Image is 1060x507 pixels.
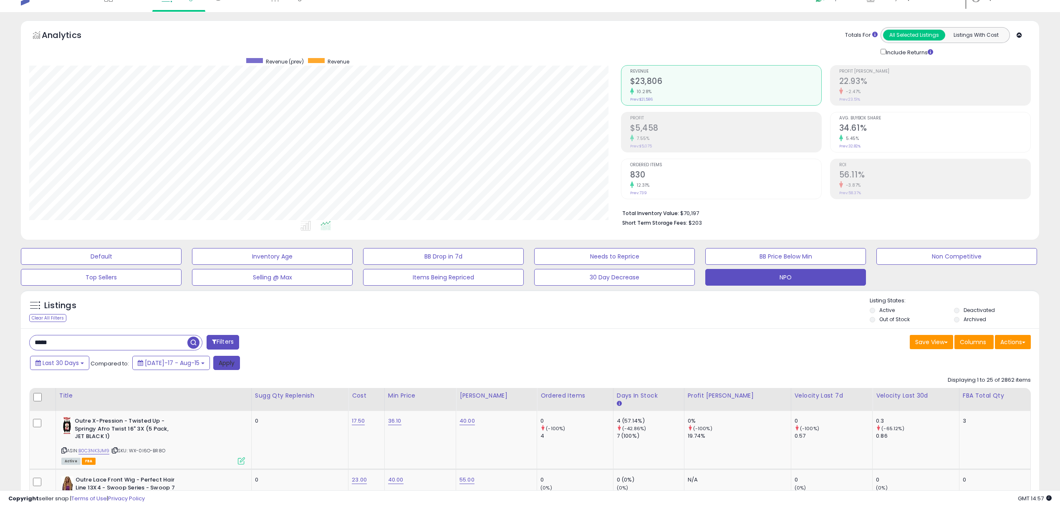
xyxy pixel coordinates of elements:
a: Terms of Use [71,494,107,502]
span: All listings currently available for purchase on Amazon [61,458,81,465]
h2: 22.93% [839,76,1030,88]
small: (0%) [795,484,806,491]
b: Outre X-Pression - Twisted Up - Springy Afro Twist 16" 3X (5 Pack, JET BLACK 1) [75,417,176,443]
button: Actions [995,335,1031,349]
div: 7 (100%) [617,432,684,440]
div: 3 [963,417,1024,425]
div: Velocity Last 30d [876,391,956,400]
div: ASIN: [61,417,245,464]
span: | SKU: WX-0I6O-BR8O [111,447,165,454]
small: Prev: 739 [630,190,647,195]
span: 2025-09-15 14:57 GMT [1018,494,1052,502]
div: 0 [876,476,959,484]
span: Revenue [328,58,349,65]
li: $70,197 [622,208,1025,218]
small: 12.31% [634,182,650,188]
a: 36.10 [388,417,401,425]
div: 0 [963,476,1024,484]
th: Please note that this number is a calculation based on your required days of coverage and your ve... [251,388,348,411]
div: Include Returns [874,47,943,57]
img: 51K650vgEWL._SL40_.jpg [61,417,73,434]
span: Revenue [630,69,821,74]
div: 0 (0%) [617,476,684,484]
h2: 56.11% [839,170,1030,181]
button: All Selected Listings [883,30,945,41]
small: Prev: 58.37% [839,190,861,195]
div: Displaying 1 to 25 of 2862 items [948,376,1031,384]
button: Selling @ Max [192,269,353,286]
strong: Copyright [8,494,39,502]
button: Default [21,248,182,265]
a: Privacy Policy [108,494,145,502]
b: Short Term Storage Fees: [622,219,687,226]
small: (0%) [876,484,888,491]
div: Title [59,391,248,400]
div: 0 [540,417,613,425]
small: (-100%) [693,425,712,432]
div: 4 [540,432,613,440]
label: Active [879,307,895,314]
div: 0.86 [876,432,959,440]
button: Inventory Age [192,248,353,265]
small: (0%) [540,484,552,491]
button: Listings With Cost [945,30,1007,41]
button: [DATE]-17 - Aug-15 [132,356,210,370]
button: Top Sellers [21,269,182,286]
div: FBA Total Qty [963,391,1027,400]
h5: Analytics [42,29,98,43]
small: 10.28% [634,89,652,95]
span: FBA [82,458,96,465]
small: Prev: $5,075 [630,144,652,149]
a: B0C3NK3JM9 [78,447,110,454]
h2: 34.61% [839,123,1030,134]
div: Cost [352,391,381,400]
button: BB Price Below Min [705,248,866,265]
label: Out of Stock [879,316,910,323]
div: Sugg Qty Replenish [255,391,345,400]
div: 0.57 [795,432,873,440]
small: Prev: 23.51% [839,97,860,102]
label: Deactivated [964,307,995,314]
small: (0%) [617,484,628,491]
div: N/A [688,476,785,484]
a: 55.00 [459,476,474,484]
small: 5.45% [843,135,859,142]
div: 0 [795,417,873,425]
button: BB Drop in 7d [363,248,524,265]
div: 0 [540,476,613,484]
h2: $23,806 [630,76,821,88]
div: Velocity Last 7d [795,391,869,400]
a: 23.00 [352,476,367,484]
h5: Listings [44,300,76,312]
h2: $5,458 [630,123,821,134]
b: Outre Lace Front Wig - Perfect Hair Line 13X4 - Swoop Series - Swoop 7 (JET BLACK 1) [76,476,177,502]
label: Archived [964,316,986,323]
b: Total Inventory Value: [622,210,679,217]
span: Profit [630,116,821,121]
span: Last 30 Days [43,359,79,367]
div: 0 [795,476,873,484]
a: 40.00 [459,417,475,425]
div: Min Price [388,391,452,400]
div: Clear All Filters [29,314,66,322]
small: (-42.86%) [622,425,646,432]
div: Days In Stock [617,391,681,400]
button: Columns [954,335,994,349]
button: Last 30 Days [30,356,89,370]
button: 30 Day Decrease [534,269,695,286]
button: Apply [213,356,240,370]
small: (-100%) [546,425,565,432]
span: ROI [839,163,1030,167]
div: 19.74% [688,432,791,440]
button: Non Competitive [876,248,1037,265]
div: seller snap | | [8,495,145,503]
small: (-65.12%) [881,425,904,432]
div: Totals For [845,31,878,39]
span: $203 [689,219,702,227]
button: Filters [207,335,239,350]
div: Ordered Items [540,391,610,400]
small: -2.47% [843,89,861,95]
p: Listing States: [870,297,1039,305]
img: 413SPErdBNL._SL40_.jpg [61,476,73,493]
a: 40.00 [388,476,404,484]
